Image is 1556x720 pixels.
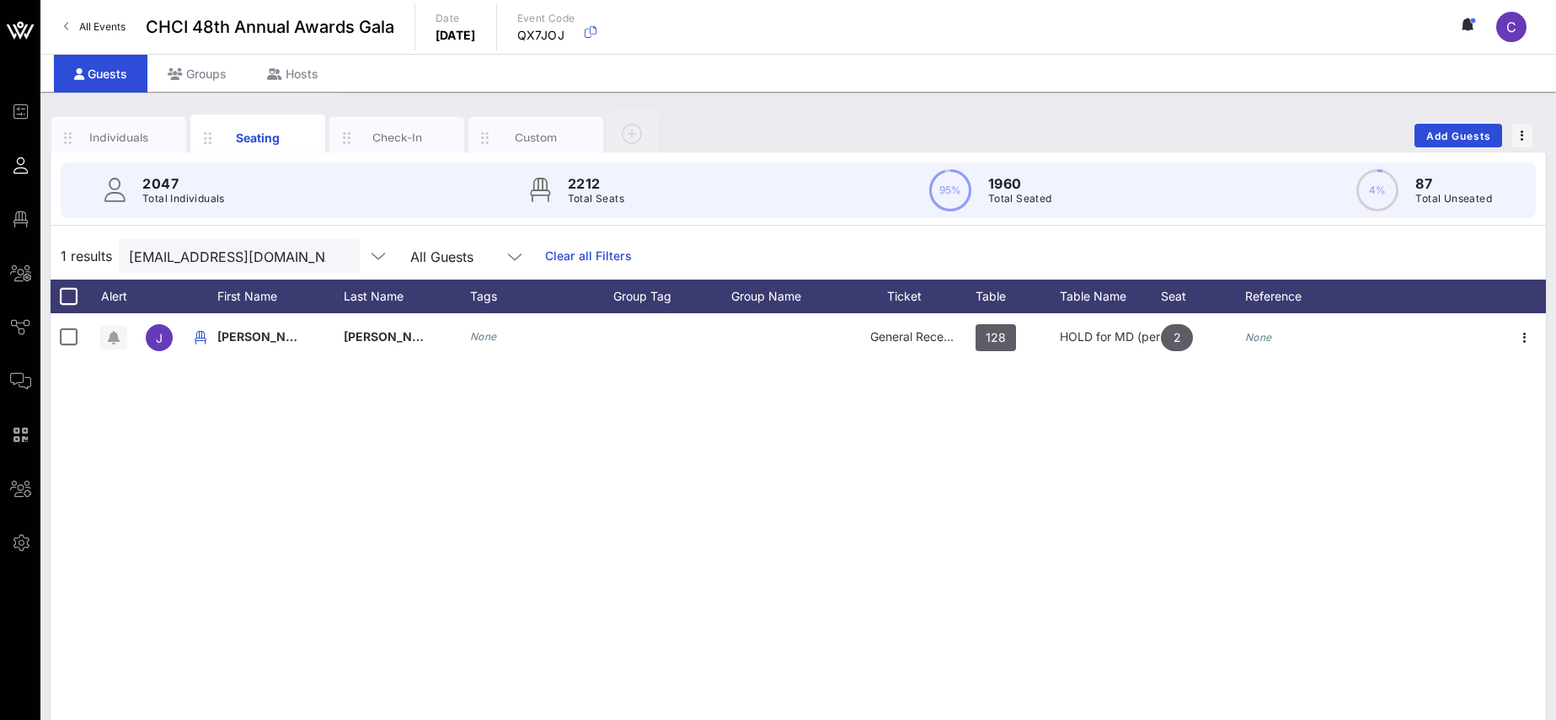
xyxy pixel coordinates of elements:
div: All Guests [400,239,535,273]
div: Tags [470,280,613,313]
span: CHCI 48th Annual Awards Gala [146,14,394,40]
div: Seating [221,129,296,147]
div: Last Name [344,280,470,313]
div: Check-In [360,130,435,146]
p: 87 [1415,173,1492,194]
p: 2212 [568,173,624,194]
p: Total Seated [988,190,1052,207]
div: Table Name [1060,280,1161,313]
span: All Events [79,20,126,33]
div: Table [976,280,1060,313]
div: Ticket [849,280,976,313]
a: All Events [54,13,136,40]
p: QX7JOJ [517,27,575,44]
span: [PERSON_NAME] [217,329,317,344]
span: C [1506,19,1516,35]
p: Total Individuals [142,190,225,207]
div: Custom [499,130,574,146]
div: Guests [54,55,147,93]
div: Group Tag [613,280,731,313]
p: [DATE] [436,27,476,44]
p: 1960 [988,173,1052,194]
span: J [156,331,163,345]
div: Reference [1245,280,1346,313]
a: Clear all Filters [545,247,632,265]
div: HOLD for MD (per EM) [1060,313,1161,360]
p: Date [436,10,476,27]
div: C [1496,12,1527,42]
span: [PERSON_NAME] [344,329,443,344]
div: Hosts [247,55,339,93]
p: Total Unseated [1415,190,1492,207]
div: All Guests [410,249,473,264]
span: Add Guests [1425,130,1492,142]
div: Individuals [82,130,157,146]
span: 128 [986,324,1006,351]
span: General Reception [870,329,971,344]
div: Group Name [731,280,849,313]
div: Seat [1161,280,1245,313]
span: 2 [1174,324,1181,351]
i: None [470,330,497,343]
button: Add Guests [1414,124,1502,147]
div: Alert [93,280,135,313]
div: First Name [217,280,344,313]
p: Event Code [517,10,575,27]
p: Total Seats [568,190,624,207]
p: 2047 [142,173,225,194]
i: None [1245,331,1272,344]
span: 1 results [61,246,112,266]
div: Groups [147,55,247,93]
